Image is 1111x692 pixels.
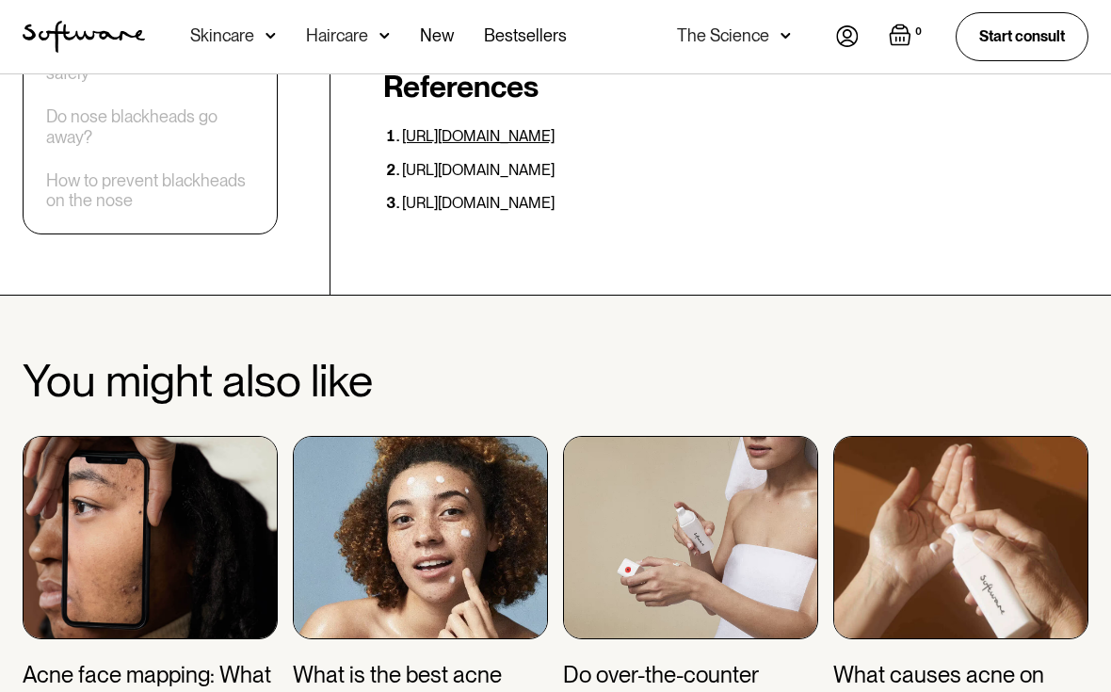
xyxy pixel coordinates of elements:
h2: You might also like [23,356,1088,406]
li: ‍ [402,127,1088,145]
div: Haircare [306,26,368,45]
img: arrow down [379,26,390,45]
img: Software Logo [23,21,145,53]
li: [URL][DOMAIN_NAME] [402,194,1088,212]
img: arrow down [266,26,276,45]
h2: References [383,69,1088,105]
a: home [23,21,145,53]
a: How to prevent blackheads on the nose [46,169,254,210]
div: Skincare [190,26,254,45]
div: 0 [911,24,926,40]
div: The Science [677,26,769,45]
li: [URL][DOMAIN_NAME] [402,161,1088,179]
img: arrow down [781,26,791,45]
a: [URL][DOMAIN_NAME] [402,127,555,145]
a: Do nose blackheads go away? [46,106,254,147]
a: Open empty cart [889,24,926,50]
a: Start consult [956,12,1088,60]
